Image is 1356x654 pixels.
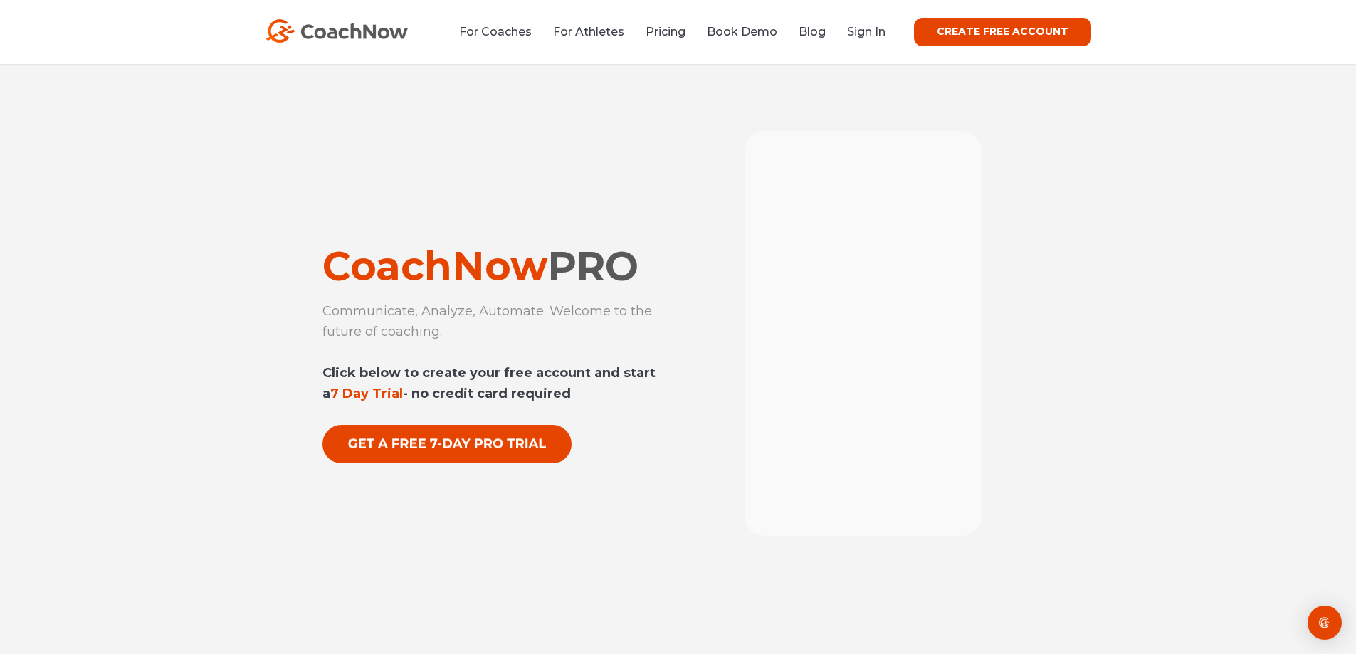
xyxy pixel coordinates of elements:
p: Communicate, Analyze, Automate. Welcome to the future of coaching. [322,301,664,404]
img: CoachNow Logo [266,19,408,43]
div: Open Intercom Messenger [1308,606,1342,640]
a: Pricing [646,25,685,38]
span: 7 Day Trial [330,386,571,401]
span: CoachNow [322,242,638,290]
a: Blog [799,25,826,38]
a: For Coaches [459,25,532,38]
span: no credit card required [411,386,571,401]
span: PRO [547,242,638,290]
a: CREATE FREE ACCOUNT [914,18,1091,46]
strong: Click below to create your free account and start a [322,365,656,401]
a: Book Demo [707,25,777,38]
a: Sign In [847,25,885,38]
span: - [403,386,408,401]
a: For Athletes [553,25,624,38]
img: GET A FREE 7-DAY PRO TRIAL [322,425,572,463]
